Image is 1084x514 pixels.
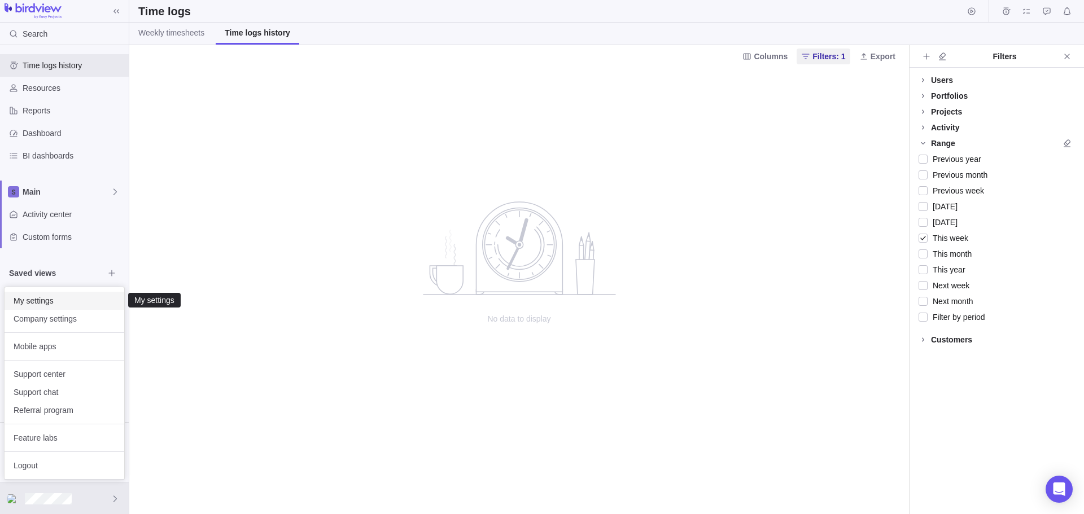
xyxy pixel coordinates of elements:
[5,429,124,447] a: Feature labs
[5,456,124,475] a: Logout
[14,313,115,324] span: Company settings
[14,368,115,380] span: Support center
[7,492,20,506] div: Peter Cataldo
[5,310,124,328] a: Company settings
[14,386,115,398] span: Support chat
[5,383,124,401] a: Support chat
[14,341,115,352] span: Mobile apps
[5,292,124,310] a: My settings
[14,405,115,416] span: Referral program
[5,365,124,383] a: Support center
[5,337,124,355] a: Mobile apps
[5,401,124,419] a: Referral program
[14,295,115,306] span: My settings
[7,494,20,503] img: Show
[133,296,176,305] div: My settings
[14,432,115,443] span: Feature labs
[14,460,115,471] span: Logout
